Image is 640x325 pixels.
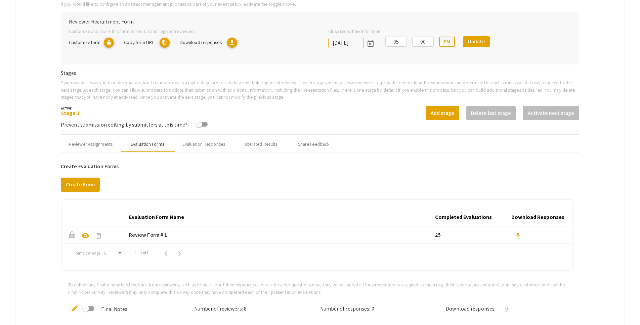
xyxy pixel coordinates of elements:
[509,208,572,227] mat-header-cell: Download Responses
[61,79,579,101] p: Symposium allows you to make your abstract review process a multi-stage process to have multiple ...
[75,250,102,256] div: Items per page:
[435,213,492,221] div: Completed Evaluations
[68,231,76,239] mat-icon: lock
[61,163,579,170] h6: Create Evaluation Forms
[92,228,105,242] button: delete
[101,306,127,313] span: Final Notes
[131,141,164,148] div: Evaluation Forms
[104,38,114,48] mat-icon: lock
[79,228,92,242] button: visibility
[61,121,187,128] span: Prevent submission editing by submitters at this time?
[126,227,432,243] mat-cell: Review Form # 1
[159,246,173,260] button: Previous page
[194,305,247,312] span: Number of reviewers: 8
[182,141,225,148] div: Evaluation Responses
[61,0,579,8] p: If you would like to configure an abstract management process as part of your event setup, activa...
[243,141,278,148] div: Tabulated Results
[180,39,222,45] span: Download responses
[104,251,123,256] mat-select: Items per page:
[68,301,82,314] button: edit
[135,250,148,256] div: 1 – 1 of 1
[463,36,490,47] button: Update
[104,250,106,256] span: 5
[439,37,455,47] button: PM
[435,213,498,221] div: Completed Evaluations
[511,228,525,242] button: download
[173,246,186,260] button: Next page
[466,106,516,120] button: Delete last stage
[160,38,170,48] mat-icon: copy URL
[514,232,522,240] span: download
[407,38,412,46] div: :
[129,213,190,221] div: Evaluation Form Name
[71,304,79,312] span: edit
[95,232,103,240] span: delete
[298,141,330,148] div: Share Feedback
[129,213,184,221] div: Evaluation Form Name
[446,305,495,313] span: Download responses
[500,302,513,316] button: download
[68,281,567,295] p: To collect any final summative feedback from reviewers, such as to hear about their experiences o...
[5,295,29,320] iframe: Chat
[364,36,377,50] button: Open calendar
[124,39,154,45] span: Copy form URL
[61,109,80,117] a: Stage 1
[320,305,374,312] span: Number of responses: 0
[328,28,382,35] label: Close recruitment form on:
[69,28,309,35] p: Customize and share this form to recruit and register reviewers:
[69,39,100,45] span: Customize form
[81,232,89,240] span: visibility
[61,70,579,76] h6: Stages
[385,37,407,47] input: Hours
[426,106,459,120] button: Add stage
[69,141,113,148] div: Reviewer Assignments
[61,178,100,192] button: Create Form
[69,18,571,25] h6: Reviewer Recruitment Form
[432,227,509,243] mat-cell: 25
[503,306,511,314] span: download
[523,106,579,120] button: Activate next stage
[412,37,434,47] input: Minutes
[227,38,237,48] mat-icon: Export responses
